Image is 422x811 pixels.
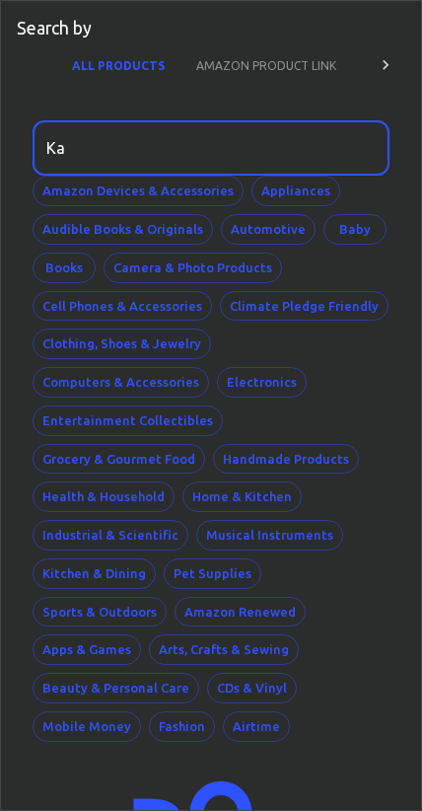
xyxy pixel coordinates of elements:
button: Airtime [223,711,290,742]
button: Computers & Accessories [33,367,209,398]
button: Automotive [221,214,316,245]
button: AMAZON PRODUCT LINK [180,41,352,89]
button: Appliances [251,176,340,206]
button: Industrial & Scientific [33,520,188,551]
button: Mobile Money [33,711,141,742]
button: Amazon Renewed [175,597,306,627]
button: Books [33,253,96,283]
button: Home & Kitchen [182,481,302,512]
button: Electronics [217,367,307,398]
button: Apps & Games [33,634,141,665]
button: Grocery & Gourmet Food [33,444,205,475]
button: Sports & Outdoors [33,597,167,627]
button: CDs & Vinyl [207,673,297,703]
button: Audible Books & Originals [33,214,213,245]
button: ALL PRODUCTS [56,41,180,89]
button: Pet Supplies [164,558,261,589]
button: Health & Household [33,481,175,512]
button: Beauty & Personal Care [33,673,199,703]
button: Fashion [149,711,215,742]
button: Baby [323,214,387,245]
button: Kitchen & Dining [33,558,156,589]
button: Handmade Products [213,444,359,475]
p: Search by [17,16,92,41]
button: Entertainment Collectibles [33,405,223,436]
button: Arts, Crafts & Sewing [149,634,299,665]
button: Cell Phones & Accessories [33,291,212,322]
button: Clothing, Shoes & Jewelry [33,329,211,359]
button: Climate Pledge Friendly [220,291,388,322]
input: Search by category or product name [33,120,376,176]
button: Musical Instruments [196,520,343,551]
button: Amazon Devices & Accessories [33,176,244,206]
button: Camera & Photo Products [104,253,282,283]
